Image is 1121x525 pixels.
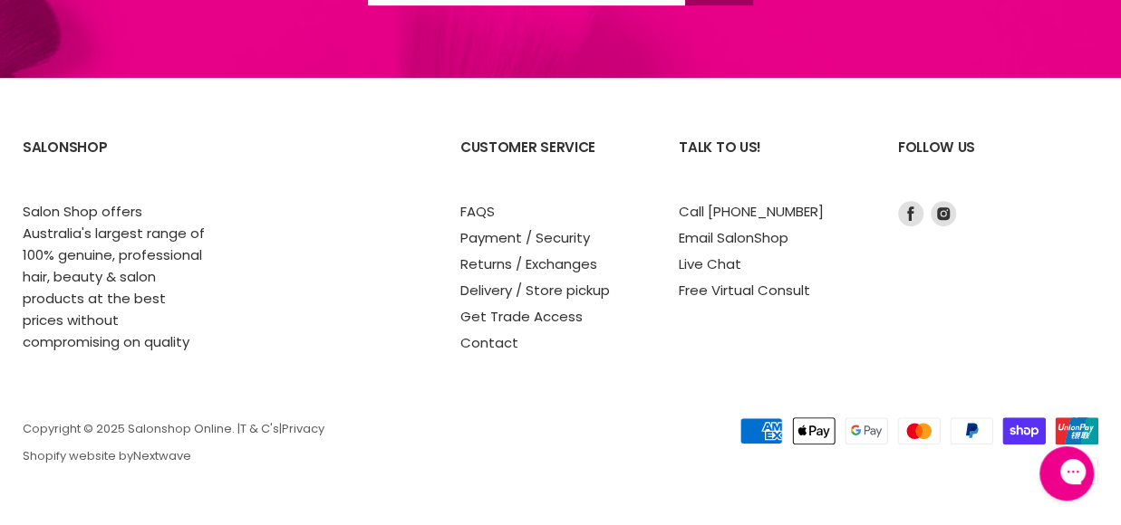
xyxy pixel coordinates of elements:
p: Salon Shop offers Australia's largest range of 100% genuine, professional hair, beauty & salon pr... [23,201,205,353]
a: FAQS [460,202,495,221]
h2: Talk to us! [679,125,861,200]
iframe: Gorgias live chat messenger [1030,440,1103,507]
h2: Follow us [898,125,1098,200]
h2: SalonShop [23,125,205,200]
a: Nextwave [133,447,191,464]
a: Returns / Exchanges [460,254,597,273]
a: Get Trade Access [460,307,583,326]
a: Email SalonShop [679,228,788,247]
a: Free Virtual Consult [679,281,810,300]
a: Payment / Security [460,228,590,247]
a: T & C's [240,420,279,437]
a: Live Chat [679,254,741,273]
p: Copyright © 2025 Salonshop Online. | | Shopify website by [23,423,657,463]
h2: Customer Service [460,125,643,200]
a: Privacy [282,420,324,437]
a: Call [PHONE_NUMBER] [679,202,824,221]
a: Delivery / Store pickup [460,281,610,300]
a: Contact [460,333,518,352]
